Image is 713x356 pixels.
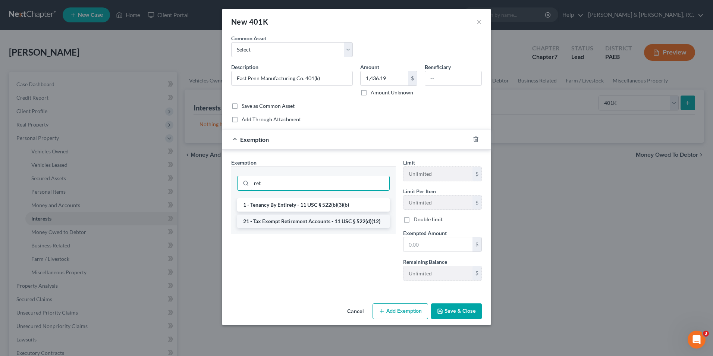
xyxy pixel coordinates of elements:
[431,303,482,319] button: Save & Close
[403,187,436,195] label: Limit Per Item
[472,167,481,181] div: $
[403,237,472,252] input: 0.00
[414,216,443,223] label: Double limit
[688,331,706,349] iframe: Intercom live chat
[231,16,268,27] div: New 401K
[403,159,415,166] span: Limit
[472,196,481,210] div: $
[341,304,370,319] button: Cancel
[425,63,451,71] label: Beneficiary
[360,63,379,71] label: Amount
[408,71,417,85] div: $
[237,215,390,228] li: 21 - Tax Exempt Retirement Accounts - 11 USC § 522(d)(12)
[251,176,389,190] input: Search exemption rules...
[231,34,266,42] label: Common Asset
[703,331,709,337] span: 3
[361,71,408,85] input: 0.00
[242,102,295,110] label: Save as Common Asset
[477,17,482,26] button: ×
[425,71,481,85] input: --
[403,196,472,210] input: --
[231,159,257,166] span: Exemption
[403,230,447,236] span: Exempted Amount
[231,64,258,70] span: Description
[472,266,481,280] div: $
[403,266,472,280] input: --
[403,258,447,266] label: Remaining Balance
[240,136,269,143] span: Exemption
[403,167,472,181] input: --
[472,237,481,252] div: $
[237,198,390,212] li: 1 - Tenancy By Entirety - 11 USC § 522(b)(3)(b)
[232,71,352,85] input: Describe...
[371,89,413,96] label: Amount Unknown
[373,303,428,319] button: Add Exemption
[242,116,301,123] label: Add Through Attachment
